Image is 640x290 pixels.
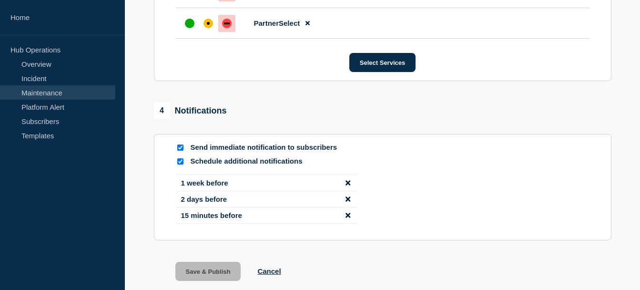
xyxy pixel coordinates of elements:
[154,103,227,119] div: Notifications
[177,158,183,165] input: Schedule additional notifications
[175,262,241,281] button: Save & Publish
[175,207,356,224] li: 15 minutes before
[345,211,350,219] button: disable notification 15 minutes before
[154,103,170,119] span: 4
[191,157,343,166] p: Schedule additional notifications
[175,175,356,191] li: 1 week before
[222,19,232,28] div: down
[345,179,350,187] button: disable notification 1 week before
[177,145,183,151] input: Send immediate notification to subscribers
[191,143,343,152] p: Send immediate notification to subscribers
[185,19,194,28] div: up
[349,53,416,72] button: Select Services
[175,191,356,207] li: 2 days before
[257,267,281,275] button: Cancel
[254,19,300,27] span: PartnerSelect
[345,195,350,203] button: disable notification 2 days before
[203,19,213,28] div: affected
